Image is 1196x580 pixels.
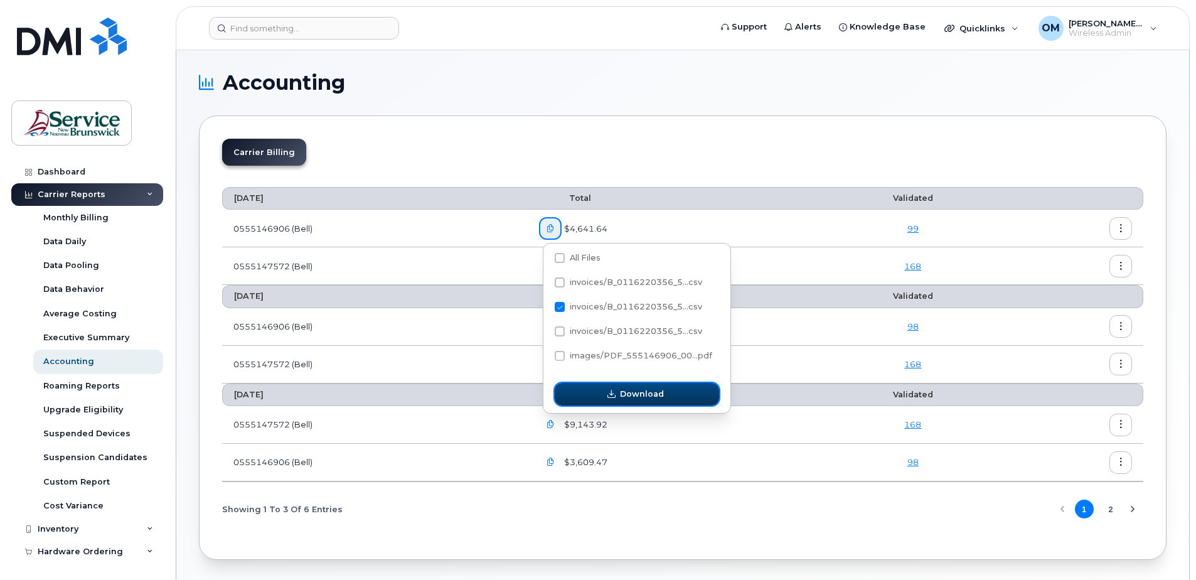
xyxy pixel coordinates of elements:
span: invoices/B_0116220356_555146906_20092025_MOB.csv [555,304,702,314]
th: Validated [819,187,1008,210]
span: Total [539,390,591,399]
span: Total [539,193,591,203]
td: 0555147572 (Bell) [222,247,528,285]
th: [DATE] [222,384,528,406]
a: 98 [907,457,919,467]
span: invoices/B_0116220356_5...csv [570,326,702,336]
th: [DATE] [222,285,528,308]
span: Showing 1 To 3 Of 6 Entries [222,500,343,518]
span: invoices/B_0116220356_555146906_20092025_DTL.csv [555,329,702,338]
a: 168 [904,359,921,369]
button: Page 2 [1101,500,1120,518]
span: Total [539,291,591,301]
a: 168 [904,261,921,271]
a: 168 [904,419,921,429]
td: 0555146906 (Bell) [222,308,528,346]
th: Validated [819,384,1008,406]
td: 0555146906 (Bell) [222,444,528,481]
button: Download [555,383,719,405]
th: Validated [819,285,1008,308]
a: 98 [907,321,919,331]
th: [DATE] [222,187,528,210]
button: Page 1 [1075,500,1094,518]
span: $9,143.92 [562,419,607,431]
a: 99 [907,223,919,234]
span: Accounting [223,73,345,92]
span: images/PDF_555146906_00...pdf [570,351,712,360]
td: 0555147572 (Bell) [222,406,528,444]
td: 0555146906 (Bell) [222,210,528,247]
td: 0555147572 (Bell) [222,346,528,384]
button: Next Page [1123,500,1142,518]
span: $4,641.64 [562,223,607,235]
span: $3,609.47 [562,456,607,468]
span: images/PDF_555146906_008_0000000000.pdf [555,353,712,363]
span: invoices/B_0116220356_5...csv [570,277,702,287]
span: Download [620,388,664,400]
span: invoices/B_0116220356_5...csv [570,302,702,311]
span: invoices/B_0116220356_555146906_20092025_ACC.csv [555,280,702,289]
span: All Files [570,253,601,262]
